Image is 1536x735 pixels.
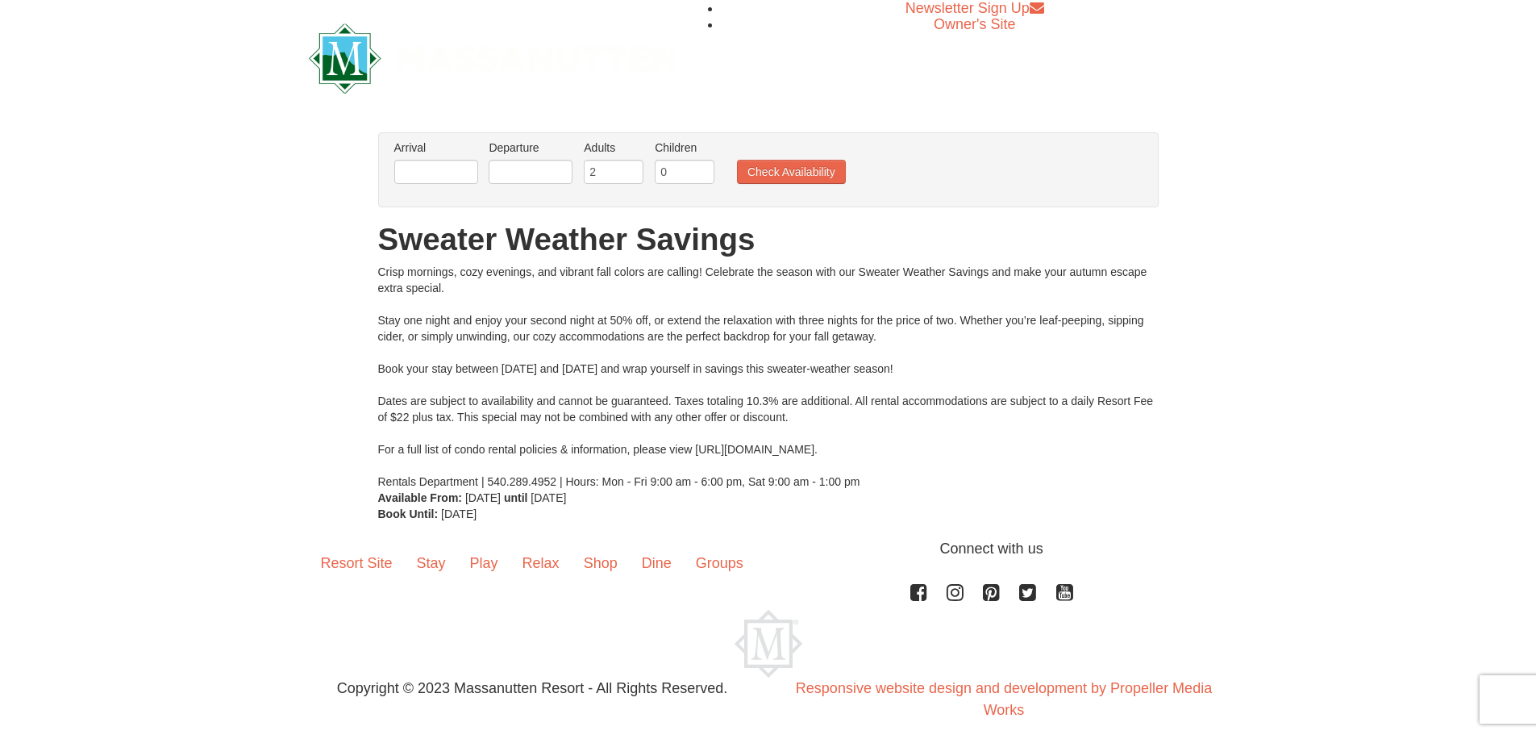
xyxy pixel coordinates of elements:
p: Connect with us [309,538,1228,560]
p: Copyright © 2023 Massanutten Resort - All Rights Reserved. [297,678,768,700]
span: [DATE] [531,491,566,504]
strong: Book Until: [378,507,439,520]
a: Resort Site [309,538,405,588]
a: Shop [572,538,630,588]
a: Responsive website design and development by Propeller Media Works [796,680,1212,718]
label: Departure [489,140,572,156]
a: Massanutten Resort [309,37,678,75]
a: Dine [630,538,684,588]
div: Crisp mornings, cozy evenings, and vibrant fall colors are calling! Celebrate the season with our... [378,264,1159,490]
strong: Available From: [378,491,463,504]
img: Massanutten Resort Logo [735,610,802,678]
label: Arrival [394,140,478,156]
span: [DATE] [441,507,477,520]
h1: Sweater Weather Savings [378,223,1159,256]
label: Adults [584,140,643,156]
a: Owner's Site [934,16,1015,32]
button: Check Availability [737,160,846,184]
a: Play [458,538,510,588]
strong: until [504,491,528,504]
a: Relax [510,538,572,588]
img: Massanutten Resort Logo [309,23,678,94]
label: Children [655,140,714,156]
a: Groups [684,538,756,588]
span: [DATE] [465,491,501,504]
a: Stay [405,538,458,588]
